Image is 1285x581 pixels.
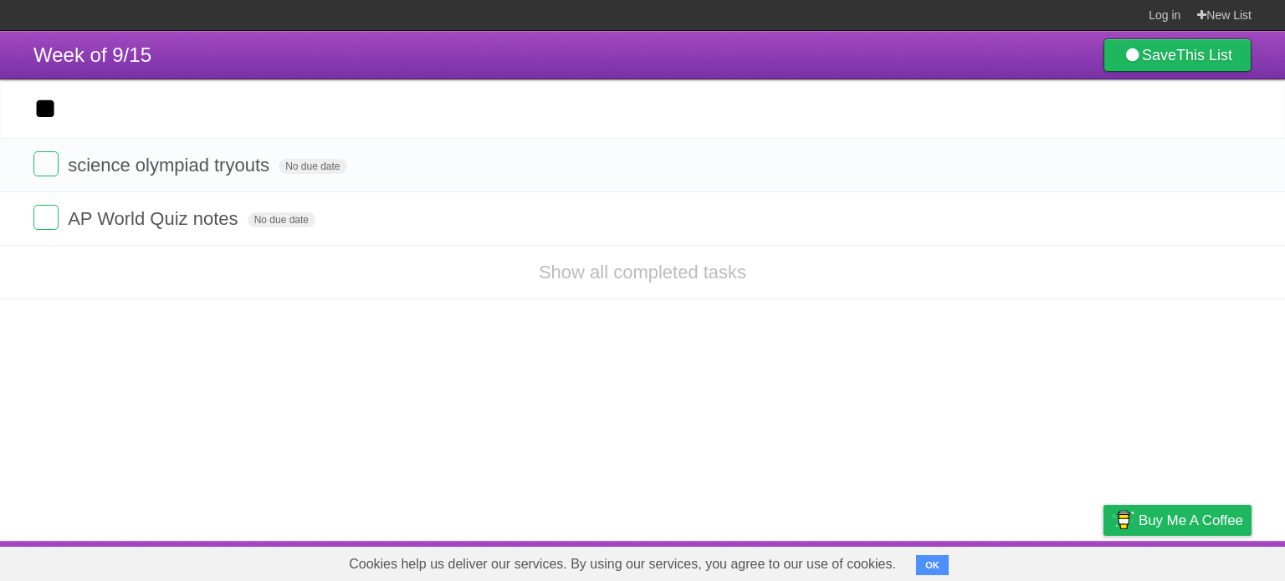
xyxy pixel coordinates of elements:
b: This List [1176,47,1232,64]
span: AP World Quiz notes [68,208,242,229]
a: About [881,545,916,577]
button: OK [916,555,949,575]
a: Developers [936,545,1004,577]
span: Buy me a coffee [1139,506,1243,535]
label: Done [33,151,59,176]
a: Suggest a feature [1146,545,1252,577]
label: Done [33,205,59,230]
span: science olympiad tryouts [68,155,274,176]
img: Buy me a coffee [1112,506,1134,534]
a: SaveThis List [1103,38,1252,72]
span: No due date [279,159,346,174]
a: Privacy [1082,545,1125,577]
span: Week of 9/15 [33,43,151,66]
span: Cookies help us deliver our services. By using our services, you agree to our use of cookies. [332,548,913,581]
a: Buy me a coffee [1103,505,1252,536]
span: No due date [248,212,315,227]
a: Terms [1025,545,1062,577]
a: Show all completed tasks [539,262,746,283]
